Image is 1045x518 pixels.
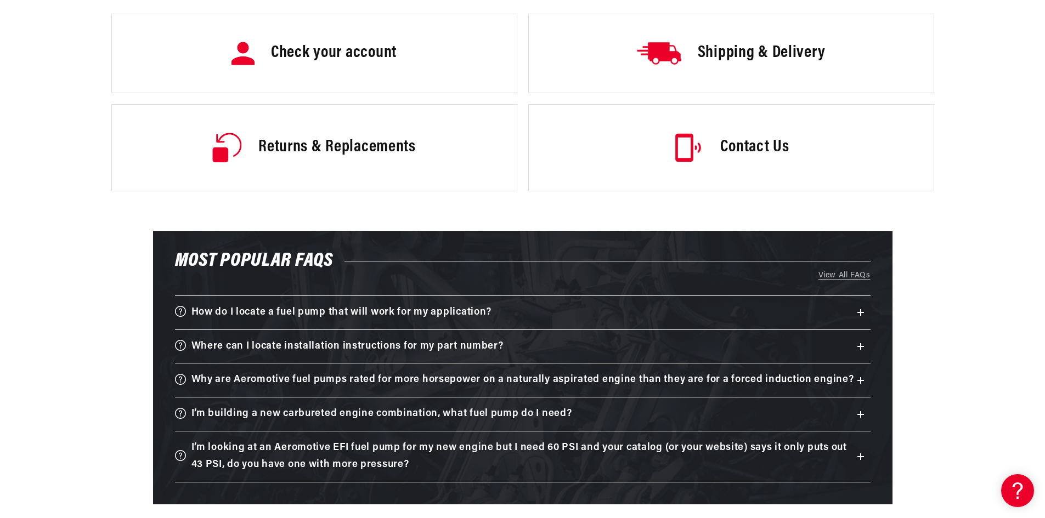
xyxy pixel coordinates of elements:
[271,42,397,65] h3: Check your account
[637,42,681,65] img: Shipping & Delivery
[191,406,572,423] h3: I’m building a new carbureted engine combination, what fuel pump do I need?
[191,372,854,389] h3: Why are Aeromotive fuel pumps rated for more horsepower on a naturally aspirated engine than they...
[191,338,504,355] h3: Where can I locate installation instructions for my part number?
[175,270,871,282] a: View All FAQs
[528,14,934,93] a: Shipping & Delivery Shipping & Delivery
[191,304,492,321] h3: How do I locate a fuel pump that will work for my application?
[175,330,871,363] summary: Where can I locate installation instructions for my part number?
[175,431,871,482] summary: I’m looking at an Aeromotive EFI fuel pump for my new engine but I need 60 PSI and your catalog (...
[175,363,871,397] summary: Why are Aeromotive fuel pumps rated for more horsepower on a naturally aspirated engine than they...
[175,397,871,431] summary: I’m building a new carbureted engine combination, what fuel pump do I need?
[191,440,857,474] h3: I’m looking at an Aeromotive EFI fuel pump for my new engine but I need 60 PSI and your catalog (...
[111,14,517,93] a: Check your account Check your account
[111,104,517,191] a: Returns & Replacements Returns & Replacements
[258,136,416,159] h3: Returns & Replacements
[231,42,255,65] img: Check your account
[212,133,242,163] img: Returns & Replacements
[528,104,934,191] a: Contact Us Contact Us
[175,296,871,329] summary: How do I locate a fuel pump that will work for my application?
[673,132,704,163] img: Contact Us
[175,251,334,271] span: Most Popular FAQs
[698,42,826,65] h3: Shipping & Delivery
[720,136,789,159] h3: Contact Us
